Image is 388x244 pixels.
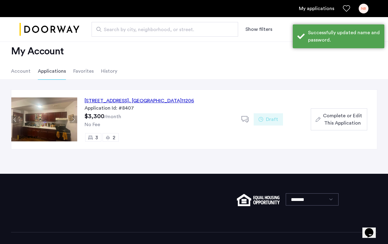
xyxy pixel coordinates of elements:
[20,18,79,41] a: Cazamio logo
[85,104,234,112] div: Application Id: #8407
[308,29,380,44] div: Successfully updated name and password.
[11,116,19,123] button: Previous apartment
[245,26,272,33] button: Show or hide filters
[85,113,104,119] span: $3,300
[20,18,79,41] img: logo
[311,108,367,130] button: button
[73,63,94,80] li: Favorites
[70,116,77,123] button: Next apartment
[362,220,382,238] iframe: chat widget
[286,193,339,206] select: Language select
[104,114,121,119] sub: /month
[343,5,350,12] a: Favorites
[104,26,221,33] span: Search by city, neighborhood, or street.
[299,5,334,12] a: My application
[359,4,368,13] div: NB
[113,135,115,140] span: 2
[11,63,31,80] li: Account
[85,122,100,127] span: No Fee
[38,63,66,80] li: Applications
[266,116,278,123] span: Draft
[11,45,377,57] h2: My Account
[101,63,117,80] li: History
[85,97,194,104] div: [STREET_ADDRESS] 11206
[237,194,279,206] img: equal-housing.png
[95,135,98,140] span: 3
[92,22,238,37] input: Apartment Search
[11,97,77,141] img: Apartment photo
[129,98,182,103] span: , [GEOGRAPHIC_DATA]
[323,112,362,127] span: Complete or Edit This Application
